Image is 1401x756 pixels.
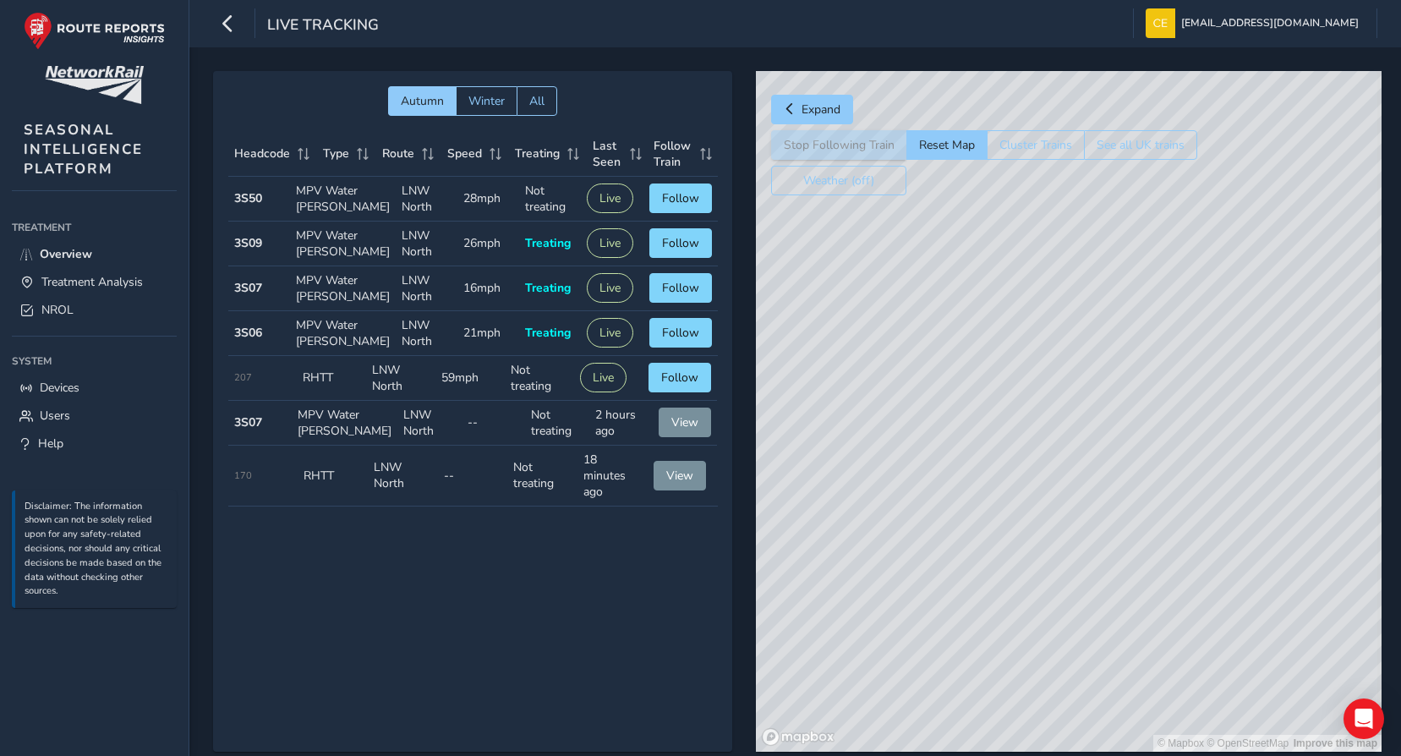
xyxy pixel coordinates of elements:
button: Expand [771,95,853,124]
span: Follow [662,190,699,206]
div: Open Intercom Messenger [1344,698,1384,739]
span: Follow [661,370,698,386]
span: Help [38,436,63,452]
td: LNW North [396,222,457,266]
span: Treating [525,280,571,296]
span: Treating [525,235,571,251]
button: Autumn [388,86,456,116]
button: Follow [649,228,712,258]
span: Live Tracking [267,14,379,38]
button: Live [587,318,633,348]
strong: 3S07 [234,414,262,430]
span: Autumn [401,93,444,109]
div: Treatment [12,215,177,240]
span: Winter [468,93,505,109]
a: Overview [12,240,177,268]
button: Live [580,363,627,392]
td: LNW North [368,446,438,507]
a: Help [12,430,177,457]
button: Follow [649,184,712,213]
button: Follow [649,318,712,348]
td: 2 hours ago [589,401,654,446]
span: Treating [525,325,571,341]
span: Users [40,408,70,424]
td: LNW North [366,356,435,401]
button: Cluster Trains [987,130,1084,160]
button: Follow [649,273,712,303]
td: Not treating [507,446,577,507]
span: Type [323,145,349,162]
span: Last Seen [593,138,624,170]
td: -- [462,401,526,446]
span: Route [382,145,414,162]
td: MPV Water [PERSON_NAME] [292,401,397,446]
p: Disclaimer: The information shown can not be solely relied upon for any safety-related decisions,... [25,500,168,600]
div: System [12,348,177,374]
span: View [666,468,693,484]
span: Follow [662,325,699,341]
td: Not treating [525,401,589,446]
strong: 3S06 [234,325,262,341]
span: Headcode [234,145,290,162]
span: Treatment Analysis [41,274,143,290]
td: 26mph [457,222,519,266]
td: MPV Water [PERSON_NAME] [290,266,396,311]
span: View [671,414,698,430]
span: Follow [662,280,699,296]
a: Users [12,402,177,430]
td: MPV Water [PERSON_NAME] [290,222,396,266]
button: Weather (off) [771,166,906,195]
span: NROL [41,302,74,318]
span: 207 [234,371,252,384]
span: Expand [802,101,840,118]
td: Not treating [519,177,581,222]
a: Treatment Analysis [12,268,177,296]
strong: 3S50 [234,190,262,206]
span: Devices [40,380,79,396]
td: 16mph [457,266,519,311]
button: Winter [456,86,517,116]
td: MPV Water [PERSON_NAME] [290,311,396,356]
img: customer logo [45,66,144,104]
img: rr logo [24,12,165,50]
td: RHTT [298,446,368,507]
button: Follow [649,363,711,392]
span: Treating [515,145,560,162]
img: diamond-layout [1146,8,1175,38]
td: RHTT [297,356,366,401]
button: Live [587,273,633,303]
span: Follow [662,235,699,251]
button: See all UK trains [1084,130,1197,160]
strong: 3S07 [234,280,262,296]
span: [EMAIL_ADDRESS][DOMAIN_NAME] [1181,8,1359,38]
span: Speed [447,145,482,162]
td: 28mph [457,177,519,222]
button: Live [587,228,633,258]
td: -- [438,446,508,507]
td: LNW North [396,177,457,222]
button: View [659,408,711,437]
td: LNW North [396,266,457,311]
button: Live [587,184,633,213]
button: [EMAIL_ADDRESS][DOMAIN_NAME] [1146,8,1365,38]
td: 18 minutes ago [577,446,648,507]
a: NROL [12,296,177,324]
span: 170 [234,469,252,482]
span: All [529,93,545,109]
strong: 3S09 [234,235,262,251]
a: Devices [12,374,177,402]
td: Not treating [505,356,574,401]
button: All [517,86,557,116]
span: SEASONAL INTELLIGENCE PLATFORM [24,120,143,178]
span: Overview [40,246,92,262]
td: LNW North [396,311,457,356]
button: Reset Map [906,130,987,160]
td: 21mph [457,311,519,356]
td: MPV Water [PERSON_NAME] [290,177,396,222]
button: View [654,461,706,490]
td: 59mph [435,356,505,401]
span: Follow Train [654,138,694,170]
td: LNW North [397,401,462,446]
